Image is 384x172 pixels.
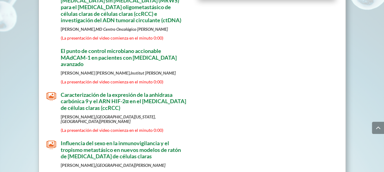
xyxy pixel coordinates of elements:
em: [PERSON_NAME] [145,70,176,75]
em: MD Centro Oncológico [PERSON_NAME] [96,26,168,32]
em: Institut [131,70,144,75]
strong: [PERSON_NAME], [61,114,156,124]
span: Influencia del sexo en la inmunovigilancia y el tropismo metastásico en nuevos modelos de ratón d... [61,140,181,160]
span:  [46,48,56,58]
span: Caracterización de la expresión de la anhidrasa carbónica 9 y el ARN HIF-2α en el [MEDICAL_DATA] ... [61,91,186,111]
strong: [PERSON_NAME] [PERSON_NAME], [61,70,176,75]
span: (La presentación del video comienza en el minuto 0:00) [61,79,163,84]
span:  [46,140,56,150]
strong: [PERSON_NAME], [61,26,168,32]
span: (La presentación del video comienza en el minuto 0:00) [61,128,163,133]
strong: [PERSON_NAME], [61,163,165,168]
span: (La presentación del video comienza en el minuto 0:00) [61,35,163,40]
em: [GEOGRAPHIC_DATA][US_STATE], [GEOGRAPHIC_DATA][PERSON_NAME] [61,114,156,124]
span:  [46,92,56,101]
span: El punto de control microbiano accionable MAdCAM-1 en pacientes con [MEDICAL_DATA] avanzado [61,47,177,67]
em: [GEOGRAPHIC_DATA][PERSON_NAME] [96,163,165,168]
